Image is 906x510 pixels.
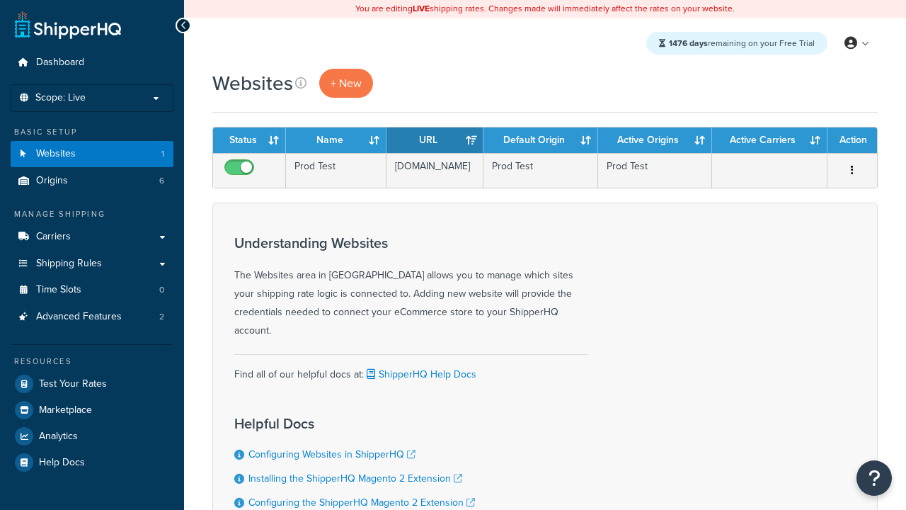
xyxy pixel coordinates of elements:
a: Marketplace [11,397,173,423]
a: Origins 6 [11,168,173,194]
a: + New [319,69,373,98]
a: Shipping Rules [11,251,173,277]
span: 6 [159,175,164,187]
div: remaining on your Free Trial [646,32,827,55]
div: The Websites area in [GEOGRAPHIC_DATA] allows you to manage which sites your shipping rate logic ... [234,235,588,340]
th: Active Origins: activate to sort column ascending [598,127,712,153]
a: ShipperHQ Help Docs [364,367,476,382]
span: + New [331,75,362,91]
th: Action [827,127,877,153]
span: 1 [161,148,164,160]
td: Prod Test [286,153,386,188]
span: Dashboard [36,57,84,69]
span: Shipping Rules [36,258,102,270]
td: [DOMAIN_NAME] [386,153,483,188]
li: Advanced Features [11,304,173,330]
a: Dashboard [11,50,173,76]
td: Prod Test [598,153,712,188]
th: URL: activate to sort column ascending [386,127,483,153]
span: Scope: Live [35,92,86,104]
th: Name: activate to sort column ascending [286,127,386,153]
h3: Understanding Websites [234,235,588,251]
a: Configuring Websites in ShipperHQ [248,447,415,462]
a: Advanced Features 2 [11,304,173,330]
div: Find all of our helpful docs at: [234,354,588,384]
span: Test Your Rates [39,378,107,390]
span: Time Slots [36,284,81,296]
th: Default Origin: activate to sort column ascending [483,127,597,153]
span: Help Docs [39,457,85,469]
div: Basic Setup [11,126,173,138]
a: Installing the ShipperHQ Magento 2 Extension [248,471,462,486]
b: LIVE [413,2,430,15]
a: ShipperHQ Home [15,11,121,39]
li: Origins [11,168,173,194]
span: Websites [36,148,76,160]
a: Websites 1 [11,141,173,167]
a: Carriers [11,224,173,250]
li: Time Slots [11,277,173,303]
button: Open Resource Center [856,460,892,496]
span: Carriers [36,231,71,243]
span: 0 [159,284,164,296]
strong: 1476 days [669,37,708,50]
a: Time Slots 0 [11,277,173,303]
td: Prod Test [483,153,597,188]
th: Status: activate to sort column ascending [213,127,286,153]
a: Help Docs [11,450,173,475]
span: Advanced Features [36,311,122,323]
a: Analytics [11,424,173,449]
span: 2 [159,311,164,323]
span: Analytics [39,431,78,443]
h1: Websites [212,69,293,97]
th: Active Carriers: activate to sort column ascending [712,127,827,153]
a: Configuring the ShipperHQ Magento 2 Extension [248,495,475,510]
li: Websites [11,141,173,167]
span: Origins [36,175,68,187]
h3: Helpful Docs [234,416,489,431]
span: Marketplace [39,404,92,416]
div: Manage Shipping [11,208,173,220]
div: Resources [11,356,173,368]
a: Test Your Rates [11,371,173,397]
